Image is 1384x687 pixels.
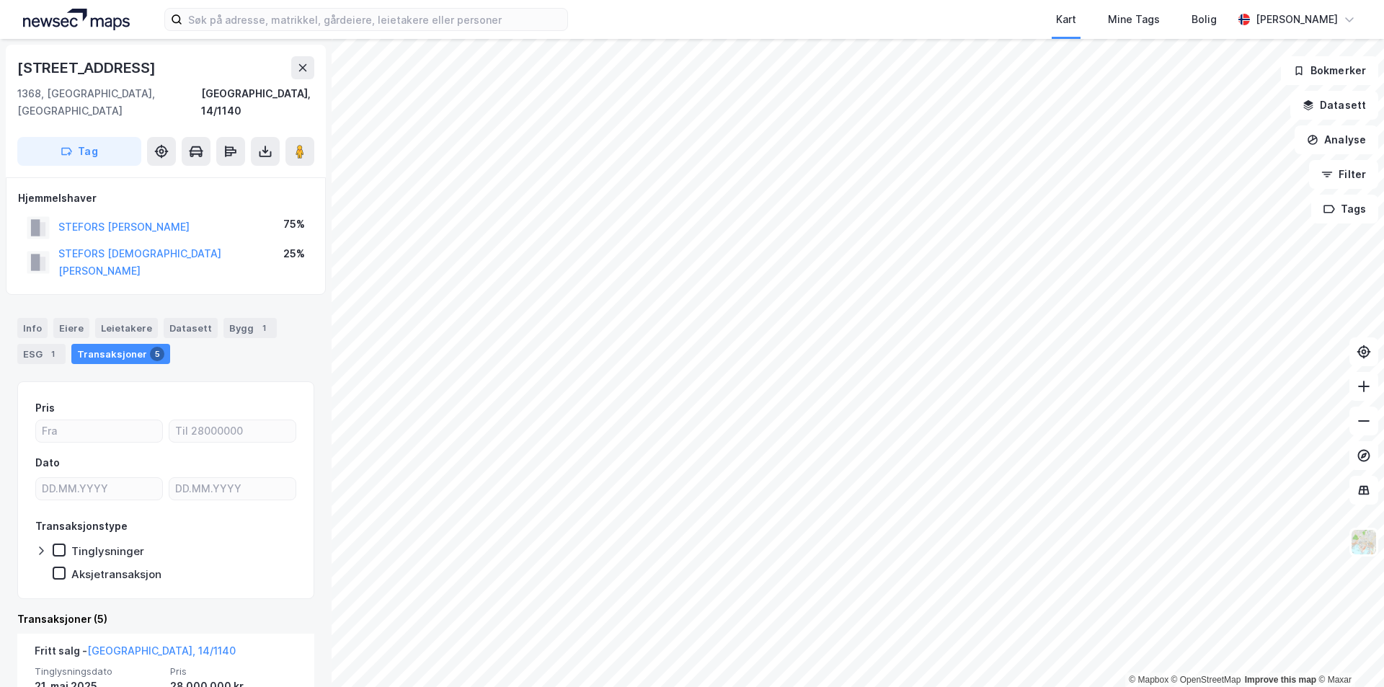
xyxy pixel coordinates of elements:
a: [GEOGRAPHIC_DATA], 14/1140 [87,644,236,657]
input: Fra [36,420,162,442]
div: Tinglysninger [71,544,144,558]
div: [GEOGRAPHIC_DATA], 14/1140 [201,85,314,120]
div: [PERSON_NAME] [1256,11,1338,28]
img: Z [1350,528,1378,556]
div: Leietakere [95,318,158,338]
div: 75% [283,216,305,233]
span: Pris [170,665,297,678]
div: Kart [1056,11,1076,28]
button: Tag [17,137,141,166]
div: Aksjetransaksjon [71,567,161,581]
a: Improve this map [1245,675,1316,685]
div: Transaksjoner [71,344,170,364]
input: DD.MM.YYYY [36,478,162,500]
div: Dato [35,454,60,471]
div: Pris [35,399,55,417]
div: Info [17,318,48,338]
button: Filter [1309,160,1378,189]
button: Bokmerker [1281,56,1378,85]
div: 1368, [GEOGRAPHIC_DATA], [GEOGRAPHIC_DATA] [17,85,201,120]
div: Eiere [53,318,89,338]
img: logo.a4113a55bc3d86da70a041830d287a7e.svg [23,9,130,30]
span: Tinglysningsdato [35,665,161,678]
div: Mine Tags [1108,11,1160,28]
div: 5 [150,347,164,361]
div: Transaksjoner (5) [17,611,314,628]
iframe: Chat Widget [1312,618,1384,687]
div: 1 [257,321,271,335]
button: Analyse [1295,125,1378,154]
div: 25% [283,245,305,262]
button: Tags [1311,195,1378,223]
div: Hjemmelshaver [18,190,314,207]
div: Datasett [164,318,218,338]
div: Fritt salg - [35,642,236,665]
div: [STREET_ADDRESS] [17,56,159,79]
div: ESG [17,344,66,364]
div: Transaksjonstype [35,518,128,535]
a: Mapbox [1129,675,1168,685]
div: Bolig [1192,11,1217,28]
input: Til 28000000 [169,420,296,442]
div: 1 [45,347,60,361]
input: Søk på adresse, matrikkel, gårdeiere, leietakere eller personer [182,9,567,30]
input: DD.MM.YYYY [169,478,296,500]
div: Bygg [223,318,277,338]
a: OpenStreetMap [1171,675,1241,685]
button: Datasett [1290,91,1378,120]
